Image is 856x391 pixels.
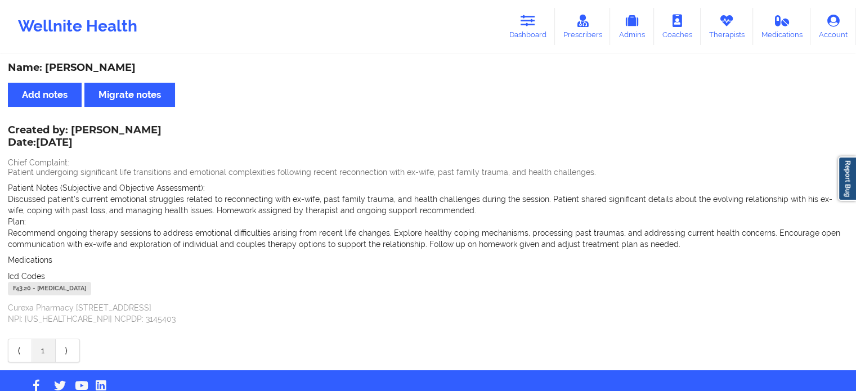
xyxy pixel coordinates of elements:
p: Date: [DATE] [8,136,162,150]
a: Previous item [8,339,32,362]
p: Curexa Pharmacy [STREET_ADDRESS] NPI: [US_HEALTHCARE_NPI] NCPDP: 3145403 [8,302,848,325]
a: Next item [56,339,79,362]
a: Report Bug [838,156,856,201]
a: Therapists [701,8,753,45]
div: Pagination Navigation [8,339,80,362]
a: Medications [753,8,811,45]
a: Prescribers [555,8,611,45]
span: Chief Complaint: [8,158,69,167]
a: 1 [32,339,56,362]
p: Discussed patient's current emotional struggles related to reconnecting with ex-wife, past family... [8,194,848,216]
span: Patient Notes (Subjective and Objective Assessment): [8,183,205,192]
div: F43.20 - [MEDICAL_DATA] [8,282,91,295]
a: Coaches [654,8,701,45]
span: Icd Codes [8,272,45,281]
button: Migrate notes [84,83,175,107]
a: Dashboard [501,8,555,45]
p: Patient undergoing significant life transitions and emotional complexities following recent recon... [8,167,848,178]
span: Medications [8,255,52,264]
span: Plan: [8,217,26,226]
a: Account [810,8,856,45]
a: Admins [610,8,654,45]
p: Recommend ongoing therapy sessions to address emotional difficulties arising from recent life cha... [8,227,848,250]
button: Add notes [8,83,82,107]
div: Name: [PERSON_NAME] [8,61,848,74]
div: Created by: [PERSON_NAME] [8,124,162,150]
